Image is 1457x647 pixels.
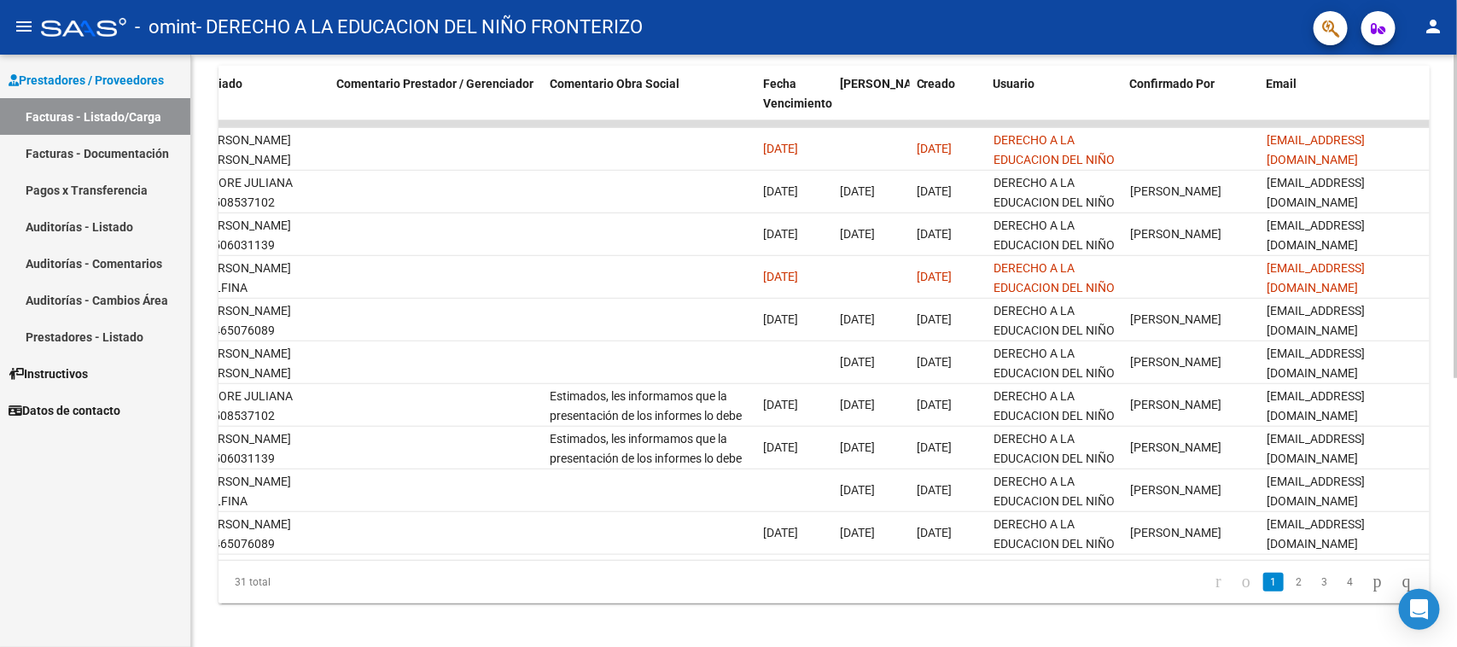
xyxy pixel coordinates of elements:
span: [DATE] [917,398,952,411]
span: Fecha Vencimiento [763,77,832,110]
div: [PERSON_NAME] 23465076089 [200,301,323,341]
span: - DERECHO A LA EDUCACION DEL NIÑO FRONTERIZO [196,9,643,46]
span: [DATE] [840,440,875,454]
span: [DATE] [840,312,875,326]
span: [EMAIL_ADDRESS][DOMAIN_NAME] [1267,219,1365,252]
span: [DATE] [840,483,875,497]
datatable-header-cell: Comentario Prestador / Gerenciador [329,66,543,141]
span: [DATE] [763,398,798,411]
datatable-header-cell: Confirmado Por [1123,66,1260,141]
span: [DATE] [840,355,875,369]
span: Prestadores / Proveedores [9,71,164,90]
span: [PERSON_NAME] [1130,398,1221,411]
span: [DATE] [917,440,952,454]
mat-icon: person [1423,16,1443,37]
span: DERECHO A LA EDUCACION DEL NIÑO FRONTERIZO [994,389,1115,442]
span: [DATE] [763,526,798,539]
datatable-header-cell: Fecha Confimado [833,66,910,141]
li: page 2 [1286,568,1312,597]
div: [PERSON_NAME] DELFINA 27522307616 [200,259,323,317]
span: DERECHO A LA EDUCACION DEL NIÑO FRONTERIZO [994,432,1115,485]
a: go to last page [1395,573,1419,592]
span: [DATE] [840,227,875,241]
div: MOORE JULIANA 27508537102 [200,173,323,213]
span: [DATE] [917,355,952,369]
span: DERECHO A LA EDUCACION DEL NIÑO FRONTERIZO [994,347,1115,399]
span: Comentario Obra Social [550,77,679,90]
span: [DATE] [917,526,952,539]
datatable-header-cell: Email [1260,66,1431,141]
span: Datos de contacto [9,401,120,420]
div: [PERSON_NAME] DELFINA 27522307616 [200,472,323,530]
span: [PERSON_NAME] [1130,440,1221,454]
span: [DATE] [917,312,952,326]
span: [PERSON_NAME] [1130,526,1221,539]
span: Afiliado [200,77,242,90]
a: go to first page [1208,573,1229,592]
span: Email [1267,77,1297,90]
span: DERECHO A LA EDUCACION DEL NIÑO FRONTERIZO [994,133,1115,186]
span: [PERSON_NAME] [1130,184,1221,198]
span: Usuario [994,77,1035,90]
span: [DATE] [763,142,798,155]
div: [PERSON_NAME] [PERSON_NAME] 27512763095 [200,131,323,189]
span: [DATE] [840,526,875,539]
span: [EMAIL_ADDRESS][DOMAIN_NAME] [1267,517,1365,551]
span: [DATE] [840,184,875,198]
span: [PERSON_NAME] [1130,312,1221,326]
div: MOORE JULIANA 27508537102 [200,387,323,426]
span: [PERSON_NAME] [1130,483,1221,497]
li: page 3 [1312,568,1338,597]
span: [DATE] [917,227,952,241]
span: [EMAIL_ADDRESS][DOMAIN_NAME] [1267,304,1365,337]
div: Open Intercom Messenger [1399,589,1440,630]
a: 1 [1263,573,1284,592]
div: [PERSON_NAME] [PERSON_NAME] 27512763095 [200,344,323,402]
div: [PERSON_NAME] 27506031139 [200,216,323,255]
datatable-header-cell: Usuario [987,66,1123,141]
span: [DATE] [763,227,798,241]
a: 2 [1289,573,1309,592]
li: page 1 [1261,568,1286,597]
span: [EMAIL_ADDRESS][DOMAIN_NAME] [1267,133,1365,166]
span: [DATE] [763,440,798,454]
div: 31 total [219,561,457,603]
span: Estimados, les informamos que la presentación de los informes lo debe hacer la o el titular a tra... [550,389,748,539]
span: [EMAIL_ADDRESS][DOMAIN_NAME] [1267,432,1365,465]
span: [PERSON_NAME] [1130,355,1221,369]
span: Estimados, les informamos que la presentación de los informes lo debe hacer la o el titular a tra... [550,432,748,581]
datatable-header-cell: Comentario Obra Social [543,66,756,141]
span: [DATE] [917,142,952,155]
span: [DATE] [763,312,798,326]
span: [EMAIL_ADDRESS][DOMAIN_NAME] [1267,389,1365,423]
span: DERECHO A LA EDUCACION DEL NIÑO FRONTERIZO [994,176,1115,229]
span: - omint [135,9,196,46]
span: Confirmado Por [1130,77,1215,90]
div: [PERSON_NAME] 27506031139 [200,429,323,469]
span: [EMAIL_ADDRESS][DOMAIN_NAME] [1267,347,1365,380]
a: 3 [1314,573,1335,592]
div: [PERSON_NAME] 23465076089 [200,515,323,554]
a: go to next page [1366,573,1390,592]
datatable-header-cell: Fecha Vencimiento [756,66,833,141]
datatable-header-cell: Afiliado [193,66,329,141]
span: [DATE] [840,398,875,411]
span: DERECHO A LA EDUCACION DEL NIÑO FRONTERIZO [994,304,1115,357]
span: DERECHO A LA EDUCACION DEL NIÑO FRONTERIZO [994,219,1115,271]
li: page 4 [1338,568,1363,597]
span: [EMAIL_ADDRESS][DOMAIN_NAME] [1267,475,1365,508]
a: 4 [1340,573,1361,592]
span: DERECHO A LA EDUCACION DEL NIÑO FRONTERIZO [994,475,1115,528]
datatable-header-cell: Creado [910,66,987,141]
span: Comentario Prestador / Gerenciador [336,77,533,90]
span: [DATE] [917,270,952,283]
span: [DATE] [763,270,798,283]
span: Instructivos [9,364,88,383]
span: [DATE] [763,184,798,198]
mat-icon: menu [14,16,34,37]
span: DERECHO A LA EDUCACION DEL NIÑO FRONTERIZO [994,517,1115,570]
span: [EMAIL_ADDRESS][DOMAIN_NAME] [1267,176,1365,209]
span: Creado [917,77,956,90]
a: go to previous page [1234,573,1258,592]
span: [EMAIL_ADDRESS][DOMAIN_NAME] [1267,261,1365,294]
